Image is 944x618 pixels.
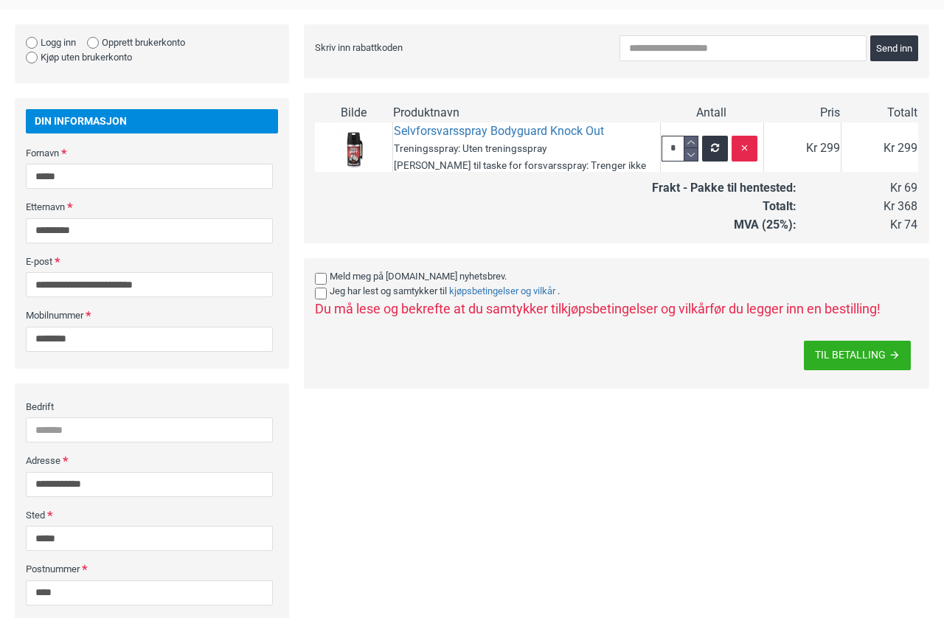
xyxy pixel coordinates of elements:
[26,448,159,472] label: Adresse
[26,249,159,273] label: E-post
[26,37,38,49] input: Logg inn
[394,123,604,140] a: Selvforsvarsspray Bodyguard Knock Out
[87,37,99,49] input: Opprett brukerkonto
[315,269,907,284] label: Meld meg på [DOMAIN_NAME] nyhetsbrev.
[26,35,76,50] label: Logg inn
[870,35,918,61] button: Send inn
[449,285,555,296] b: Kjøpsbetingelser og vilkår
[660,104,763,122] td: Antall
[797,179,918,198] td: Kr 69
[797,198,918,216] td: Kr 368
[763,104,841,122] td: Pris
[26,141,159,164] label: Fornavn
[763,199,796,213] strong: Totalt:
[26,52,38,63] input: Kjøp uten brukerkonto
[841,122,918,175] td: Kr 299
[315,35,499,59] label: Skriv inn rabattkoden
[26,503,159,527] label: Sted
[804,341,911,370] button: TIL BETALLING
[561,301,709,316] span: Kjøpsbetingelser og vilkår
[763,122,841,175] td: Kr 299
[26,109,278,133] div: Din informasjon
[315,104,392,122] td: Bilde
[332,126,376,170] img: Selvforsvarsspray Bodyguard Knock Out
[315,288,327,299] input: Jeg har lest og samtykker tilKjøpsbetingelser og vilkår.
[797,216,918,235] td: Kr 74
[392,104,660,122] td: Produktnavn
[26,195,159,218] label: Etternavn
[315,301,881,316] span: Du må lese og bekrefte at du samtykker til før du legger inn en bestilling!
[734,218,796,232] strong: MVA (25%):
[26,557,159,580] label: Postnummer
[815,350,886,360] span: TIL BETALLING
[26,395,159,418] label: Bedrift
[315,273,327,285] input: Meld meg på [DOMAIN_NAME] nyhetsbrev.
[652,181,796,195] strong: Frakt - Pakke til hentested:
[87,35,185,50] label: Opprett brukerkonto
[394,159,646,171] small: [PERSON_NAME] til taske for forsvarsspray: Trenger ikke
[394,142,546,154] small: Treningsspray: Uten treningsspray
[841,104,918,122] td: Totalt
[447,284,558,299] a: Kjøpsbetingelser og vilkår
[26,50,132,65] label: Kjøp uten brukerkonto
[315,284,907,299] label: Jeg har lest og samtykker til .
[876,44,912,53] span: Send inn
[26,303,159,327] label: Mobilnummer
